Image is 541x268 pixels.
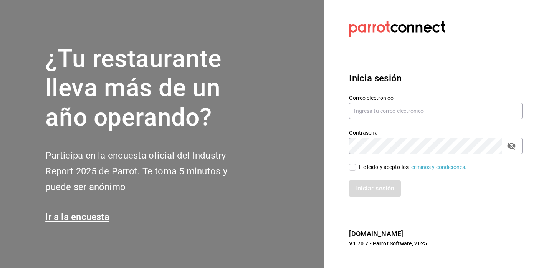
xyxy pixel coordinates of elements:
[349,71,523,85] h3: Inicia sesión
[45,44,253,132] h1: ¿Tu restaurante lleva más de un año operando?
[45,148,253,195] h2: Participa en la encuesta oficial del Industry Report 2025 de Parrot. Te toma 5 minutos y puede se...
[505,139,518,152] button: passwordField
[409,164,467,170] a: Términos y condiciones.
[45,212,109,222] a: Ir a la encuesta
[359,163,467,171] div: He leído y acepto los
[349,240,523,247] p: V1.70.7 - Parrot Software, 2025.
[349,95,523,100] label: Correo electrónico
[349,130,523,135] label: Contraseña
[349,103,523,119] input: Ingresa tu correo electrónico
[349,230,403,238] a: [DOMAIN_NAME]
